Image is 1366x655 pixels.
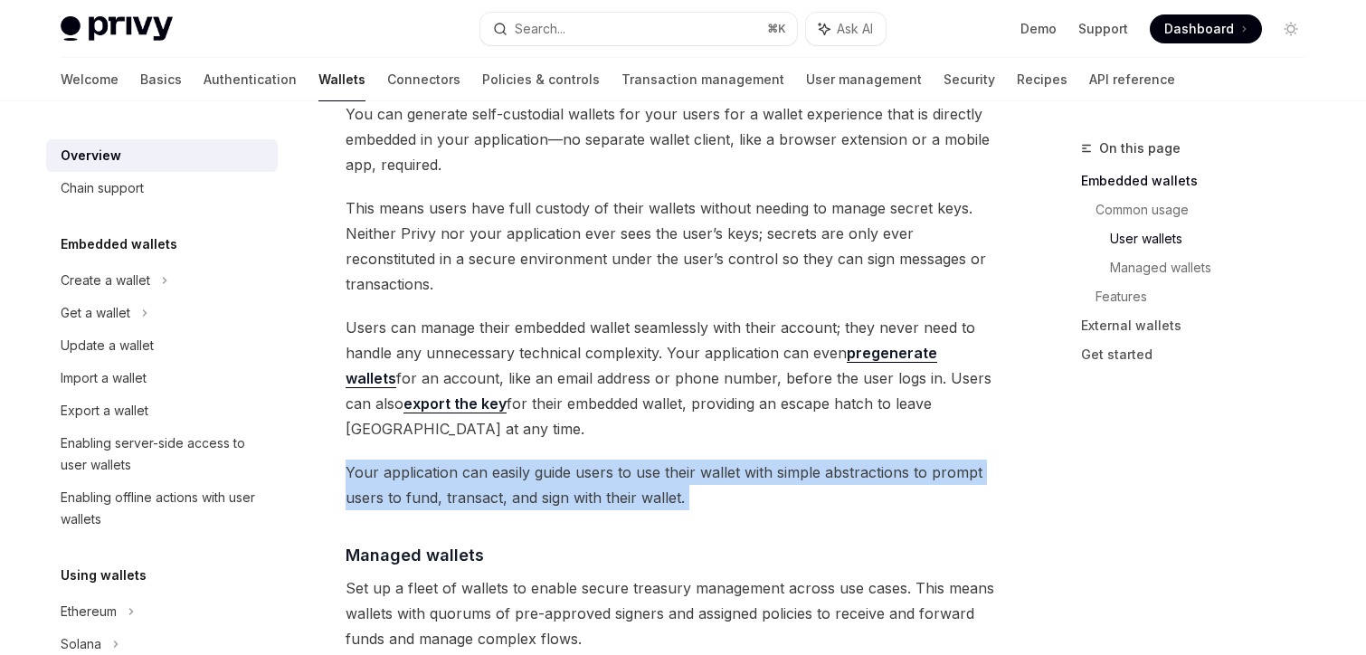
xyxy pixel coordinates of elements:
a: Transaction management [621,58,784,101]
a: Basics [140,58,182,101]
img: light logo [61,16,173,42]
a: Chain support [46,172,278,204]
button: Ask AI [806,13,886,45]
a: Policies & controls [482,58,600,101]
a: Security [944,58,995,101]
h5: Using wallets [61,565,147,586]
span: This means users have full custody of their wallets without needing to manage secret keys. Neithe... [346,195,998,297]
a: External wallets [1081,311,1320,340]
span: Dashboard [1164,20,1234,38]
a: Embedded wallets [1081,166,1320,195]
button: Toggle dark mode [1276,14,1305,43]
a: Welcome [61,58,119,101]
div: Search... [515,18,565,40]
span: Managed wallets [346,543,484,567]
a: Export a wallet [46,394,278,427]
div: Solana [61,633,101,655]
a: User management [806,58,922,101]
a: Support [1078,20,1128,38]
span: Ask AI [837,20,873,38]
a: Enabling offline actions with user wallets [46,481,278,536]
h5: Embedded wallets [61,233,177,255]
a: Wallets [318,58,365,101]
a: Get started [1081,340,1320,369]
div: Overview [61,145,121,166]
a: Recipes [1017,58,1067,101]
div: Enabling server-side access to user wallets [61,432,267,476]
a: Update a wallet [46,329,278,362]
div: Update a wallet [61,335,154,356]
span: Set up a fleet of wallets to enable secure treasury management across use cases. This means walle... [346,575,998,651]
a: Overview [46,139,278,172]
div: Enabling offline actions with user wallets [61,487,267,530]
div: Chain support [61,177,144,199]
span: Your application can easily guide users to use their wallet with simple abstractions to prompt us... [346,460,998,510]
span: On this page [1099,138,1181,159]
span: You can generate self-custodial wallets for your users for a wallet experience that is directly e... [346,101,998,177]
div: Export a wallet [61,400,148,422]
div: Get a wallet [61,302,130,324]
a: API reference [1089,58,1175,101]
a: Connectors [387,58,460,101]
a: export the key [403,394,507,413]
button: Search...⌘K [480,13,797,45]
div: Import a wallet [61,367,147,389]
a: Managed wallets [1110,253,1320,282]
div: Create a wallet [61,270,150,291]
a: Features [1096,282,1320,311]
a: User wallets [1110,224,1320,253]
a: Enabling server-side access to user wallets [46,427,278,481]
a: Common usage [1096,195,1320,224]
a: Authentication [204,58,297,101]
a: Import a wallet [46,362,278,394]
div: Ethereum [61,601,117,622]
span: Users can manage their embedded wallet seamlessly with their account; they never need to handle a... [346,315,998,441]
a: Dashboard [1150,14,1262,43]
span: ⌘ K [767,22,786,36]
a: Demo [1020,20,1057,38]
